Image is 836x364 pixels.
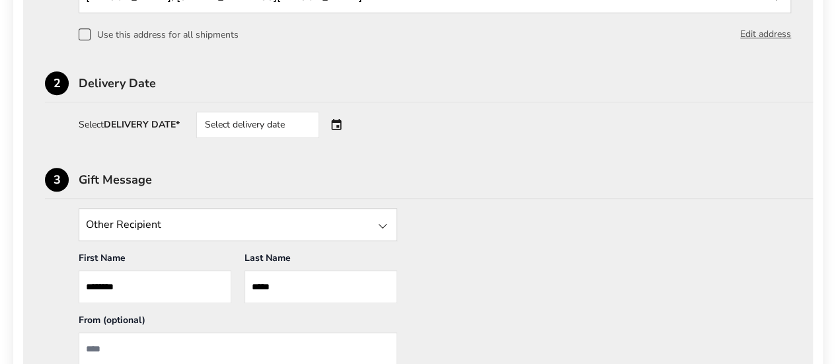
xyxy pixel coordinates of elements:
[79,28,239,40] label: Use this address for all shipments
[79,314,397,332] div: From (optional)
[79,208,397,241] input: State
[104,118,180,131] strong: DELIVERY DATE*
[45,71,69,95] div: 2
[79,270,231,303] input: First Name
[79,174,813,186] div: Gift Message
[79,77,813,89] div: Delivery Date
[45,168,69,192] div: 3
[245,270,397,303] input: Last Name
[79,120,180,129] div: Select
[196,112,319,138] div: Select delivery date
[740,27,791,42] button: Edit address
[79,252,231,270] div: First Name
[245,252,397,270] div: Last Name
